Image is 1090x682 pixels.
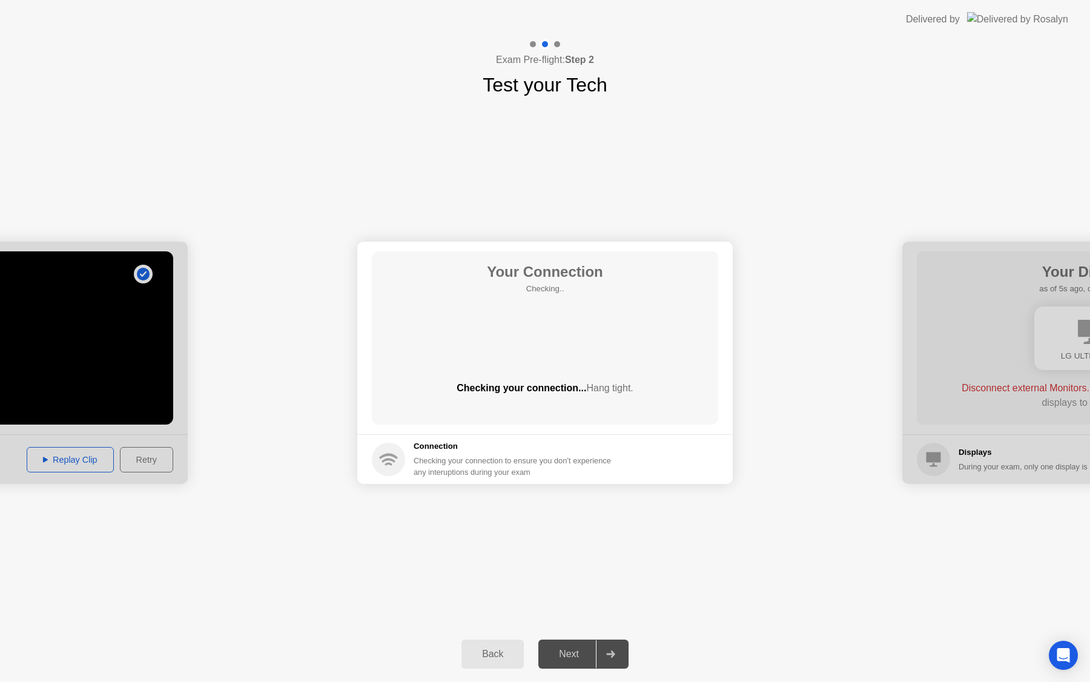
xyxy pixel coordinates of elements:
div: Open Intercom Messenger [1049,641,1078,670]
div: Delivered by [906,12,960,27]
img: Delivered by Rosalyn [967,12,1068,26]
h4: Exam Pre-flight: [496,53,594,67]
div: Checking your connection to ensure you don’t experience any interuptions during your exam [414,455,618,478]
h1: Your Connection [487,261,603,283]
h1: Test your Tech [483,70,607,99]
span: Hang tight. [586,383,633,393]
h5: Checking.. [487,283,603,295]
h5: Connection [414,440,618,452]
div: Next [542,649,596,660]
button: Next [538,640,629,669]
b: Step 2 [565,55,594,65]
div: Checking your connection... [372,381,718,396]
div: Back [465,649,520,660]
button: Back [461,640,524,669]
